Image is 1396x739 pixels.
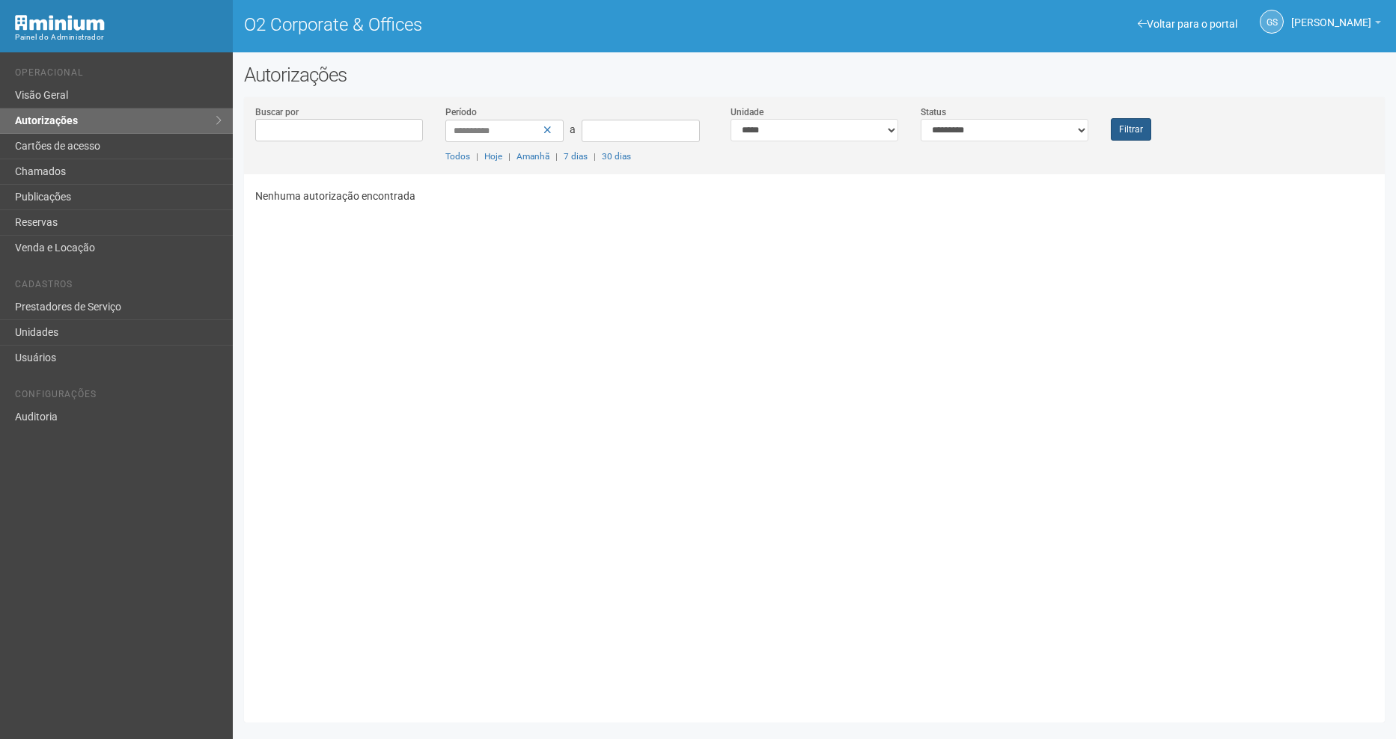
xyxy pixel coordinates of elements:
[15,67,222,83] li: Operacional
[255,105,299,119] label: Buscar por
[15,15,105,31] img: Minium
[15,279,222,295] li: Cadastros
[445,105,477,119] label: Período
[1260,10,1284,34] a: GS
[255,189,1374,203] p: Nenhuma autorização encontrada
[484,151,502,162] a: Hoje
[15,389,222,405] li: Configurações
[1291,2,1371,28] span: Gabriela Souza
[508,151,510,162] span: |
[244,15,803,34] h1: O2 Corporate & Offices
[1138,18,1237,30] a: Voltar para o portal
[516,151,549,162] a: Amanhã
[594,151,596,162] span: |
[921,105,946,119] label: Status
[602,151,631,162] a: 30 dias
[1111,118,1151,141] button: Filtrar
[570,123,576,135] span: a
[731,105,763,119] label: Unidade
[244,64,1385,86] h2: Autorizações
[476,151,478,162] span: |
[555,151,558,162] span: |
[15,31,222,44] div: Painel do Administrador
[1291,19,1381,31] a: [PERSON_NAME]
[564,151,588,162] a: 7 dias
[445,151,470,162] a: Todos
